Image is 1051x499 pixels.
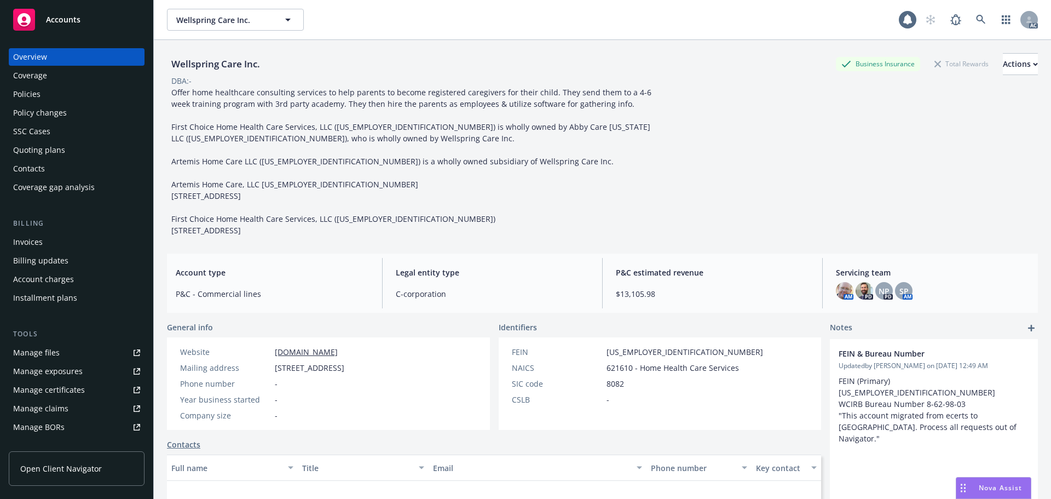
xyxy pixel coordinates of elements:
div: Phone number [180,378,270,389]
div: Policy changes [13,104,67,122]
span: 8082 [607,378,624,389]
div: Company size [180,410,270,421]
button: Key contact [752,455,821,481]
a: Policies [9,85,145,103]
div: Full name [171,462,281,474]
a: Contacts [9,160,145,177]
a: Manage exposures [9,363,145,380]
a: Coverage gap analysis [9,179,145,196]
div: Key contact [756,462,805,474]
span: - [275,378,278,389]
a: Search [970,9,992,31]
span: NP [879,285,890,297]
span: P&C estimated revenue [616,267,809,278]
div: Title [302,462,412,474]
div: Manage claims [13,400,68,417]
span: Open Client Navigator [20,463,102,474]
div: NAICS [512,362,602,374]
div: SSC Cases [13,123,50,140]
span: Account type [176,267,369,278]
div: Summary of insurance [13,437,96,455]
a: Coverage [9,67,145,84]
div: Tools [9,329,145,340]
div: Manage certificates [13,381,85,399]
div: CSLB [512,394,602,405]
div: Billing [9,218,145,229]
div: Business Insurance [836,57,920,71]
div: FEIN & Bureau NumberUpdatedby [PERSON_NAME] on [DATE] 12:49 AMFEIN (Primary) [US_EMPLOYER_IDENTIF... [830,339,1038,453]
a: Manage BORs [9,418,145,436]
div: Total Rewards [929,57,994,71]
div: DBA: - [171,75,192,87]
button: Title [298,455,429,481]
span: Identifiers [499,322,537,333]
div: Wellspring Care Inc. [167,57,264,71]
a: Billing updates [9,252,145,269]
button: Phone number [646,455,751,481]
div: Policies [13,85,41,103]
div: Year business started [180,394,270,405]
div: Coverage [13,67,47,84]
span: Legal entity type [396,267,589,278]
button: Nova Assist [956,477,1031,499]
div: Overview [13,48,47,66]
div: Mailing address [180,362,270,374]
div: Contacts [13,160,45,177]
div: Invoices [13,233,43,251]
a: Invoices [9,233,145,251]
button: Full name [167,455,298,481]
span: C-corporation [396,288,589,300]
span: General info [167,322,213,333]
span: Accounts [46,15,80,24]
span: P&C - Commercial lines [176,288,369,300]
img: photo [836,282,853,300]
div: Manage files [13,344,60,362]
img: photo [856,282,873,300]
a: Contacts [167,439,200,450]
button: Actions [1003,53,1038,75]
div: Account charges [13,271,74,288]
a: Switch app [995,9,1017,31]
a: [DOMAIN_NAME] [275,347,338,357]
a: SSC Cases [9,123,145,140]
div: Phone number [651,462,735,474]
a: Account charges [9,271,145,288]
a: Report a Bug [945,9,967,31]
a: Manage claims [9,400,145,417]
div: Coverage gap analysis [13,179,95,196]
a: add [1025,322,1038,335]
a: Installment plans [9,289,145,307]
div: Quoting plans [13,141,65,159]
div: SIC code [512,378,602,389]
div: Website [180,346,270,358]
div: Billing updates [13,252,68,269]
a: Quoting plans [9,141,145,159]
a: Policy changes [9,104,145,122]
div: Actions [1003,54,1038,74]
span: 621610 - Home Health Care Services [607,362,739,374]
span: - [275,394,278,405]
span: Servicing team [836,267,1029,278]
span: - [275,410,278,421]
span: SP [899,285,909,297]
p: FEIN (Primary) [US_EMPLOYER_IDENTIFICATION_NUMBER] WCIRB Bureau Number 8-62-98-03 "This account m... [839,375,1029,444]
a: Start snowing [920,9,942,31]
span: [US_EMPLOYER_IDENTIFICATION_NUMBER] [607,346,763,358]
button: Email [429,455,646,481]
div: Drag to move [956,478,970,498]
a: Accounts [9,4,145,35]
a: Summary of insurance [9,437,145,455]
div: FEIN [512,346,602,358]
span: Offer home healthcare consulting services to help parents to become registered caregivers for the... [171,87,654,236]
a: Manage certificates [9,381,145,399]
a: Overview [9,48,145,66]
a: Manage files [9,344,145,362]
span: Notes [830,322,852,335]
span: Wellspring Care Inc. [176,14,271,26]
span: Nova Assist [979,483,1022,492]
span: Updated by [PERSON_NAME] on [DATE] 12:49 AM [839,361,1029,371]
div: Manage BORs [13,418,65,436]
div: Installment plans [13,289,77,307]
span: FEIN & Bureau Number [839,348,1001,359]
